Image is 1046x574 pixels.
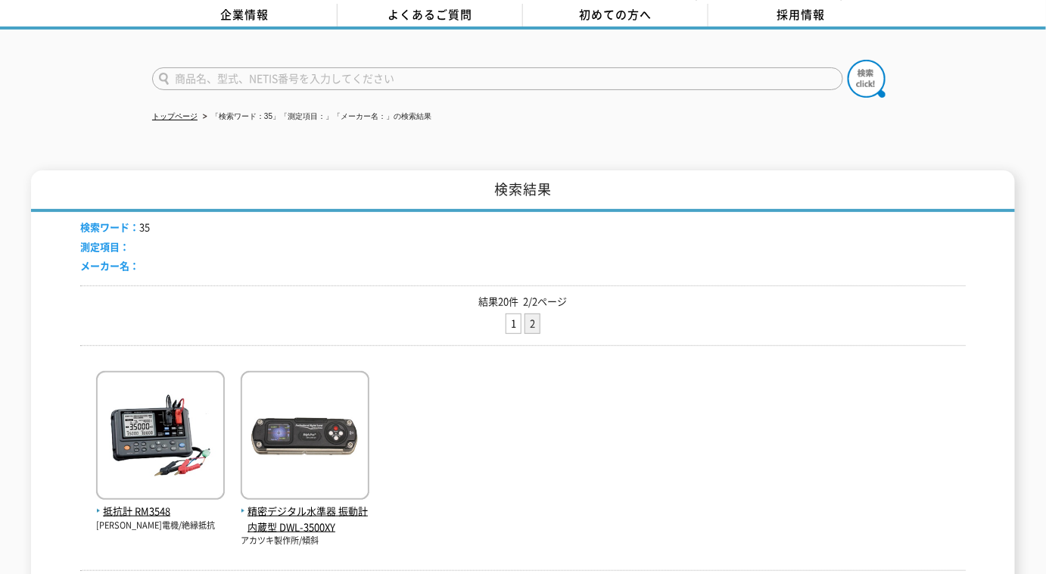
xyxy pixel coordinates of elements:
[96,488,225,519] a: 抵抗計 RM3548
[523,4,708,27] a: 初めての方へ
[96,371,225,504] img: RM3548
[200,109,431,125] li: 「検索ワード：35」「測定項目：」「メーカー名：」の検索結果
[580,6,652,23] span: 初めての方へ
[708,4,894,27] a: 採用情報
[80,258,139,273] span: メーカー名：
[31,170,1015,212] h1: 検索結果
[80,239,129,254] span: 測定項目：
[338,4,523,27] a: よくあるご質問
[241,371,369,504] img: DWL-3500XY
[848,60,886,98] img: btn_search.png
[241,504,369,535] span: 精密デジタル水準器 振動計内蔵型 DWL-3500XY
[96,504,225,519] span: 抵抗計 RM3548
[241,488,369,535] a: 精密デジタル水準器 振動計内蔵型 DWL-3500XY
[152,4,338,27] a: 企業情報
[80,294,966,310] p: 結果20件 2/2ページ
[80,220,139,234] span: 検索ワード：
[506,314,521,333] a: 1
[152,67,843,90] input: 商品名、型式、NETIS番号を入力してください
[241,535,369,547] p: アカツキ製作所/傾斜
[96,519,225,532] p: [PERSON_NAME]電機/絶縁抵抗
[525,314,540,334] li: 2
[152,112,198,120] a: トップページ
[80,220,150,236] li: 35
